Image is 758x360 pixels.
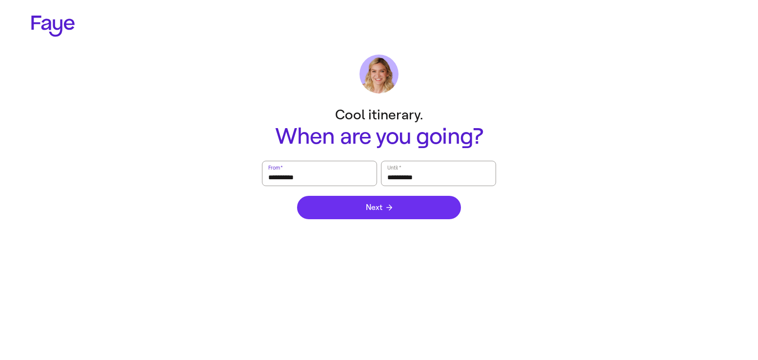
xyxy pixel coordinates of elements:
label: Until [386,163,402,172]
span: Next [366,204,392,211]
p: Cool itinerary. [184,105,574,124]
button: Next [297,196,461,219]
label: From [267,163,283,172]
h1: When are you going? [184,124,574,149]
